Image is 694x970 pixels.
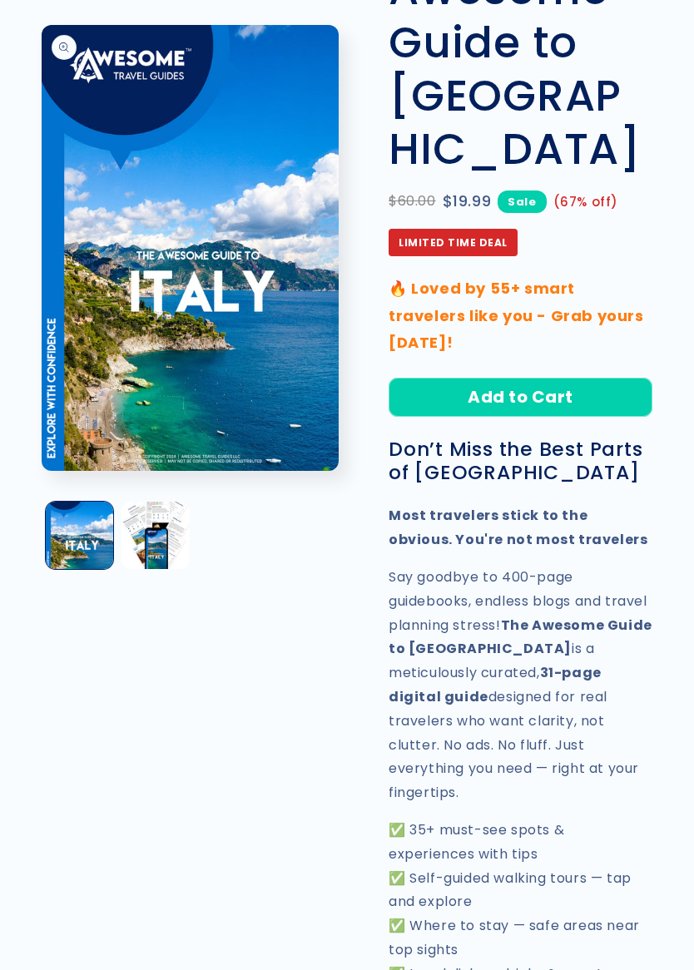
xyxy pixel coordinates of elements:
[498,191,546,213] span: Sale
[389,566,652,805] p: Say goodbye to 400-page guidebooks, endless blogs and travel planning stress! is a meticulously c...
[42,25,347,573] media-gallery: Gallery Viewer
[389,229,518,257] span: Limited Time Deal
[389,378,652,417] button: Add to Cart
[389,506,647,549] strong: Most travelers stick to the obvious. You're not most travelers
[553,191,618,213] span: (67% off)
[121,502,189,569] button: Load image 2 in gallery view
[389,438,652,486] h3: Don’t Miss the Best Parts of [GEOGRAPHIC_DATA]
[389,275,652,356] p: 🔥 Loved by 55+ smart travelers like you - Grab yours [DATE]!
[443,188,492,215] span: $19.99
[389,663,602,706] strong: 31-page digital guide
[389,190,436,214] span: $60.00
[389,616,652,659] strong: The Awesome Guide to [GEOGRAPHIC_DATA]
[46,502,113,569] button: Load image 1 in gallery view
